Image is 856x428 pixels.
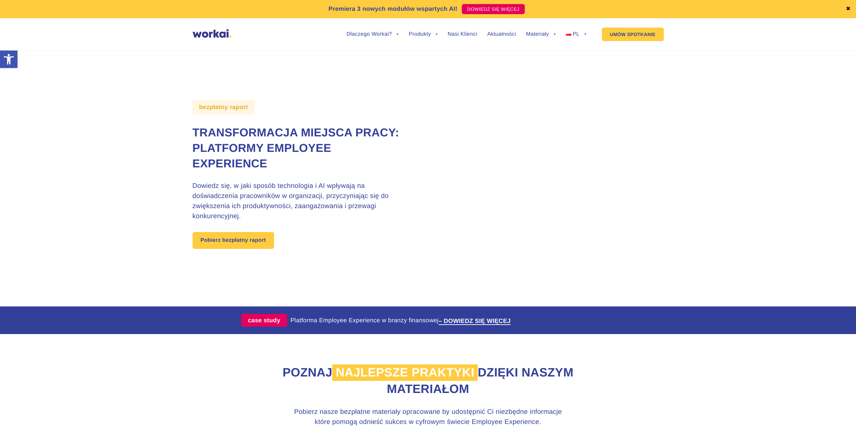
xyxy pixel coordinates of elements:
h1: Transformacja Miejsca Pracy: Platformy Employee Experience [193,125,409,172]
span: PL [573,31,579,37]
h3: Dowiedz się, w jaki sposób technologia i AI wpływają na doświadczenia pracowników w organizacji, ... [193,181,409,221]
a: case study [241,314,290,327]
a: Dlaczego Workai? [347,32,399,37]
a: UMÓW SPOTKANIE [602,28,664,41]
h3: Pobierz nasze bezpłatne materiały opracowane by udostępnić Ci niezbędne informacje które pomogą o... [294,407,563,427]
h2: Poznaj dzięki naszym materiałom [241,364,615,397]
a: Materiały [526,32,556,37]
a: DOWIEDZ SIĘ WIĘCEJ [462,4,525,14]
div: Platforma Employee Experience w branzy finansowej [290,316,517,325]
a: Pobierz bezpłatny raport [193,232,274,249]
a: ✖ [846,6,851,12]
label: bezpłatny raport [193,100,255,114]
label: case study [241,314,287,327]
a: Nasi Klienci [448,32,477,37]
a: – DOWIEDZ SIĘ WIĘCEJ [439,318,511,324]
span: najlepsze praktyki [332,364,478,381]
p: Premiera 3 nowych modułów wspartych AI! [329,4,457,13]
a: Aktualności [487,32,516,37]
a: Produkty [409,32,438,37]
